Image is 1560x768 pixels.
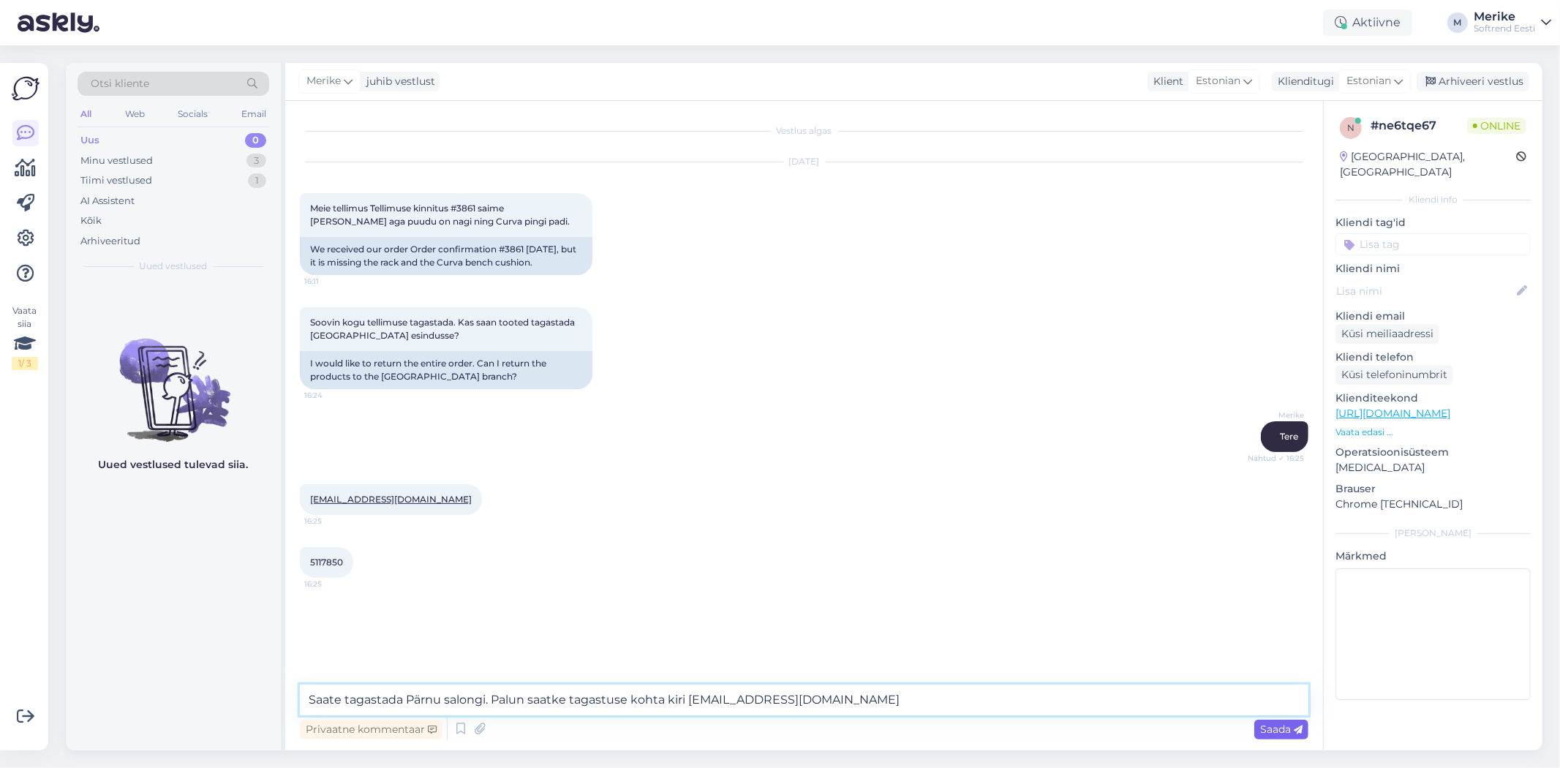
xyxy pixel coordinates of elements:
img: Askly Logo [12,75,39,102]
div: Softrend Eesti [1474,23,1535,34]
a: [URL][DOMAIN_NAME] [1335,407,1450,420]
div: Minu vestlused [80,154,153,168]
textarea: Saate tagastada Pärnu salongi. Palun saatke tagastuse kohta kiri [EMAIL_ADDRESS][DOMAIN_NAME] [300,685,1308,715]
div: juhib vestlust [361,74,435,89]
p: Kliendi nimi [1335,261,1531,276]
span: Soovin kogu tellimuse tagastada. Kas saan tooted tagastada [GEOGRAPHIC_DATA] esindusse? [310,317,577,341]
div: Klienditugi [1272,74,1334,89]
div: Merike [1474,11,1535,23]
span: 16:25 [304,516,359,527]
img: No chats [66,312,281,444]
p: Chrome [TECHNICAL_ID] [1335,497,1531,512]
span: Otsi kliente [91,76,149,91]
span: 16:24 [304,390,359,401]
input: Lisa nimi [1336,283,1514,299]
span: Meie tellimus Tellimuse kinnitus #3861 saime [PERSON_NAME] aga puudu on nagi ning Curva pingi padi. [310,203,570,227]
div: Tiimi vestlused [80,173,152,188]
p: Operatsioonisüsteem [1335,445,1531,460]
p: Uued vestlused tulevad siia. [99,457,249,473]
div: 3 [246,154,266,168]
div: [PERSON_NAME] [1335,527,1531,540]
div: Socials [175,105,211,124]
p: Kliendi telefon [1335,350,1531,365]
div: Aktiivne [1323,10,1412,36]
span: Online [1467,118,1526,134]
div: Vaata siia [12,304,38,370]
div: 0 [245,133,266,148]
div: # ne6tqe67 [1371,117,1467,135]
div: Kõik [80,214,102,228]
div: Küsi meiliaadressi [1335,324,1439,344]
span: Uued vestlused [140,260,208,273]
span: 5117850 [310,557,343,568]
div: AI Assistent [80,194,135,208]
p: Klienditeekond [1335,391,1531,406]
a: MerikeSoftrend Eesti [1474,11,1551,34]
input: Lisa tag [1335,233,1531,255]
p: Kliendi email [1335,309,1531,324]
div: Uus [80,133,99,148]
div: 1 / 3 [12,357,38,370]
div: Privaatne kommentaar [300,720,442,739]
span: Nähtud ✓ 16:25 [1248,453,1304,464]
div: [GEOGRAPHIC_DATA], [GEOGRAPHIC_DATA] [1340,149,1516,180]
div: Küsi telefoninumbrit [1335,365,1453,385]
a: [EMAIL_ADDRESS][DOMAIN_NAME] [310,494,472,505]
div: M [1447,12,1468,33]
div: [DATE] [300,155,1308,168]
span: Tere [1280,431,1298,442]
div: 1 [248,173,266,188]
p: [MEDICAL_DATA] [1335,460,1531,475]
span: 16:11 [304,276,359,287]
div: Kliendi info [1335,193,1531,206]
p: Vaata edasi ... [1335,426,1531,439]
span: Estonian [1346,73,1391,89]
div: Klient [1148,74,1183,89]
span: n [1347,122,1354,133]
span: Merike [1249,410,1304,421]
div: I would like to return the entire order. Can I return the products to the [GEOGRAPHIC_DATA] branch? [300,351,592,389]
div: Arhiveeri vestlus [1417,72,1529,91]
div: Vestlus algas [300,124,1308,138]
p: Brauser [1335,481,1531,497]
p: Märkmed [1335,549,1531,564]
div: We received our order Order confirmation #3861 [DATE], but it is missing the rack and the Curva b... [300,237,592,275]
span: Merike [306,73,341,89]
span: 16:25 [304,579,359,590]
div: All [78,105,94,124]
div: Arhiveeritud [80,234,140,249]
p: Kliendi tag'id [1335,215,1531,230]
div: Email [238,105,269,124]
span: Estonian [1196,73,1240,89]
div: Web [122,105,148,124]
span: Saada [1260,723,1303,736]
